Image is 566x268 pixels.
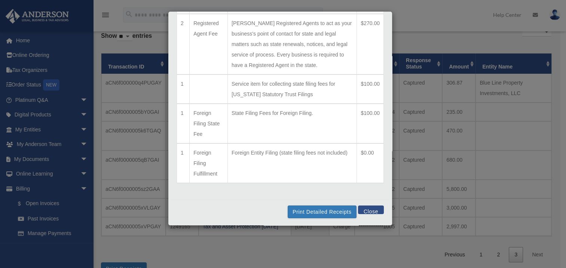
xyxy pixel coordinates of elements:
[288,205,356,218] button: Print Detailed Receipts
[190,143,228,183] td: Foreign Filing Fulfillment
[228,104,357,143] td: State Filing Fees for Foreign Filing.
[357,143,384,183] td: $0.00
[177,14,190,74] td: 2
[190,104,228,143] td: Foreign Filing State Fee
[357,104,384,143] td: $100.00
[177,143,190,183] td: 1
[358,205,384,214] button: Close
[228,143,357,183] td: Foreign Entity Filing (state filing fees not included)
[357,74,384,104] td: $100.00
[190,14,228,74] td: Registered Agent Fee
[177,104,190,143] td: 1
[228,14,357,74] td: [PERSON_NAME] Registered Agents to act as your business's point of contact for state and legal ma...
[177,74,190,104] td: 1
[228,74,357,104] td: Service item for collecting state filing fees for [US_STATE] Statutory Trust Filings
[357,14,384,74] td: $270.00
